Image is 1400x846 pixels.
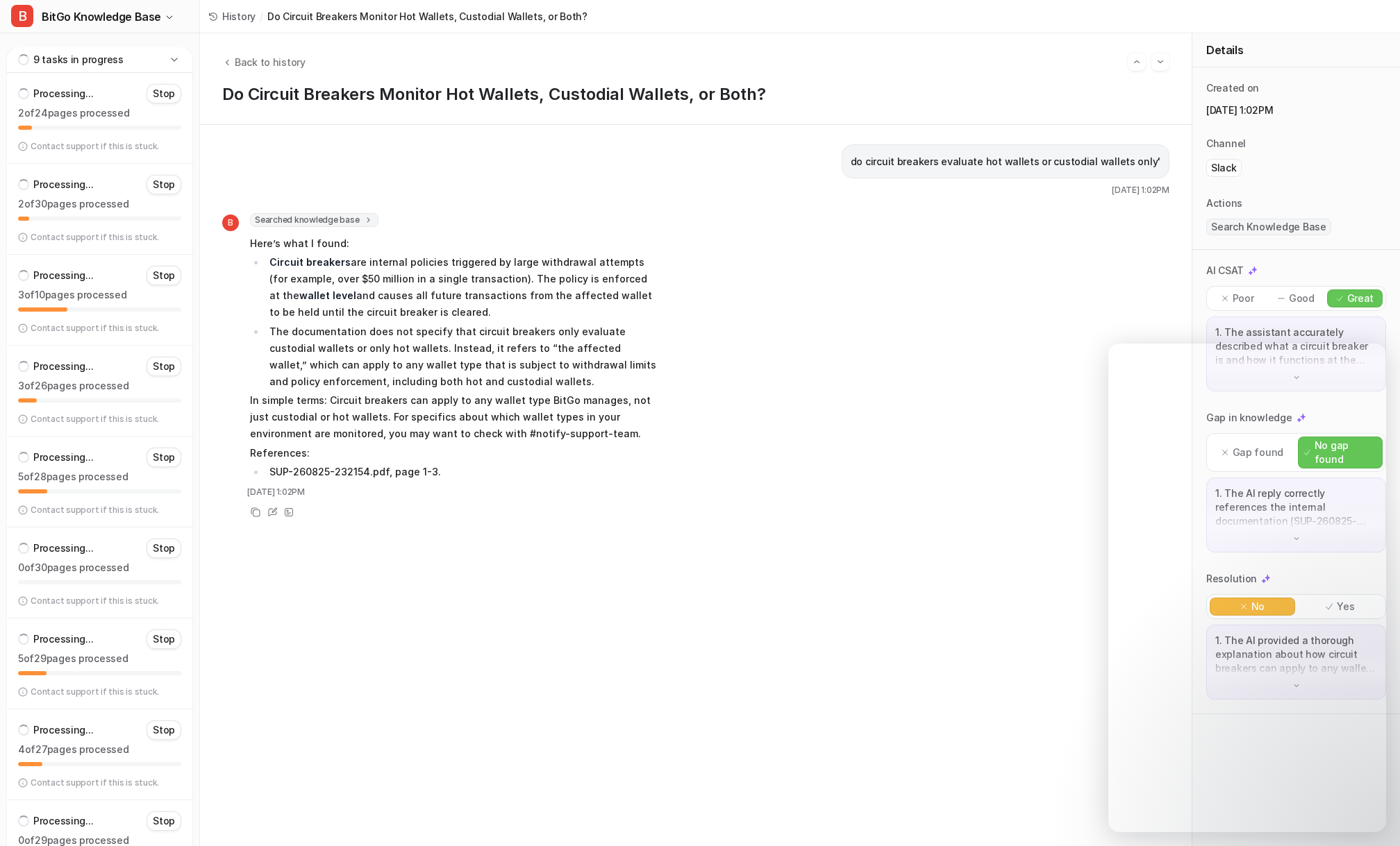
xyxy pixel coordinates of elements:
span: [DATE] 1:02PM [1112,184,1169,196]
a: History [208,9,256,24]
p: Processing... [33,541,93,555]
p: 1. The assistant accurately described what a circuit breaker is and how it functions at the walle... [1215,325,1377,367]
p: Contact support if this is stuck. [31,595,159,607]
p: Here’s what I found: [250,235,656,252]
span: Back to history [235,55,306,69]
p: Processing... [33,178,93,192]
p: Processing... [33,359,93,373]
span: Searched knowledge base [250,213,378,227]
span: Search Knowledge Base [1206,219,1331,235]
p: 2 of 30 pages processed [18,197,181,211]
span: Do Circuit Breakers Monitor Hot Wallets, Custodial Wallets, or Both? [267,9,587,24]
p: Channel [1206,137,1246,151]
p: 0 of 30 pages processed [18,561,181,575]
p: Stop [153,632,175,646]
p: 4 of 27 pages processed [18,743,181,756]
button: Stop [147,539,181,558]
p: Contact support if this is stuck. [31,414,159,425]
span: B [11,5,33,27]
p: Great [1347,291,1374,305]
p: Contact support if this is stuck. [31,686,159,697]
h1: Do Circuit Breakers Monitor Hot Wallets, Custodial Wallets, or Both? [222,85,1169,105]
div: Details [1192,33,1400,67]
p: [DATE] 1:02PM [1206,103,1386,117]
button: Stop [147,357,181,376]
span: / [260,9,263,24]
p: Contact support if this is stuck. [31,777,159,788]
p: The documentation does not specify that circuit breakers only evaluate custodial wallets or only ... [269,323,656,390]
p: Stop [153,723,175,737]
p: Stop [153,178,175,192]
p: Processing... [33,723,93,737]
p: 5 of 29 pages processed [18,652,181,666]
p: Processing... [33,450,93,464]
p: Contact support if this is stuck. [31,141,159,152]
span: [DATE] 1:02PM [247,486,305,498]
p: Stop [153,450,175,464]
strong: wallet level [299,289,356,301]
li: SUP-260825-232154.pdf, page 1-3. [265,464,656,480]
p: Stop [153,541,175,555]
p: Stop [153,269,175,282]
p: References: [250,445,656,462]
p: are internal policies triggered by large withdrawal attempts (for example, over $50 million in a ... [269,254,656,321]
p: Slack [1211,161,1237,175]
p: Stop [153,359,175,373]
button: Stop [147,629,181,649]
p: Stop [153,814,175,828]
img: Next session [1156,56,1165,68]
p: In simple terms: Circuit breakers can apply to any wallet type BitGo manages, not just custodial ... [250,392,656,442]
p: Contact support if this is stuck. [31,505,159,516]
p: do circuit breakers evaluate hot wallets or custodial wallets only' [851,153,1160,170]
button: Stop [147,720,181,740]
p: Actions [1206,196,1242,210]
p: Contact support if this is stuck. [31,323,159,334]
span: History [222,9,256,24]
button: Go to next session [1151,53,1169,71]
p: Contact support if this is stuck. [31,232,159,243]
strong: Circuit breakers [269,256,351,268]
p: Processing... [33,269,93,282]
button: Stop [147,175,181,194]
span: BitGo Knowledge Base [42,7,161,26]
button: Stop [147,266,181,285]
a: Chat [6,42,194,61]
p: 9 tasks in progress [33,53,124,67]
span: B [222,214,239,231]
p: Processing... [33,632,93,646]
p: Poor [1233,291,1254,305]
button: Go to previous session [1128,53,1146,71]
button: Stop [147,84,181,103]
p: Processing... [33,814,93,828]
button: Stop [147,811,181,831]
p: 2 of 24 pages processed [18,106,181,120]
button: Stop [147,448,181,467]
p: AI CSAT [1206,264,1244,278]
p: Created on [1206,81,1259,95]
p: Processing... [33,87,93,101]
iframe: Intercom live chat [1108,344,1386,832]
p: 5 of 28 pages processed [18,470,181,484]
p: 3 of 26 pages processed [18,379,181,393]
p: 3 of 10 pages processed [18,288,181,302]
button: Back to history [222,55,306,69]
p: Stop [153,87,175,101]
img: Previous session [1132,56,1142,68]
p: Good [1289,291,1315,305]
